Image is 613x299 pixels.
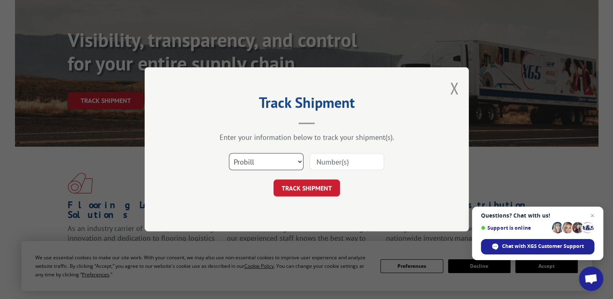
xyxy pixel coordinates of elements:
div: Open chat [579,267,603,291]
span: Close chat [587,211,597,220]
div: Enter your information below to track your shipment(s). [185,133,428,142]
div: Chat with XGS Customer Support [481,239,594,254]
button: Close modal [450,77,459,99]
span: Support is online [481,225,549,231]
input: Number(s) [310,154,384,171]
h2: Track Shipment [185,97,428,112]
span: Chat with XGS Customer Support [502,243,584,250]
button: TRACK SHIPMENT [273,180,340,197]
span: Questions? Chat with us! [481,212,594,219]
